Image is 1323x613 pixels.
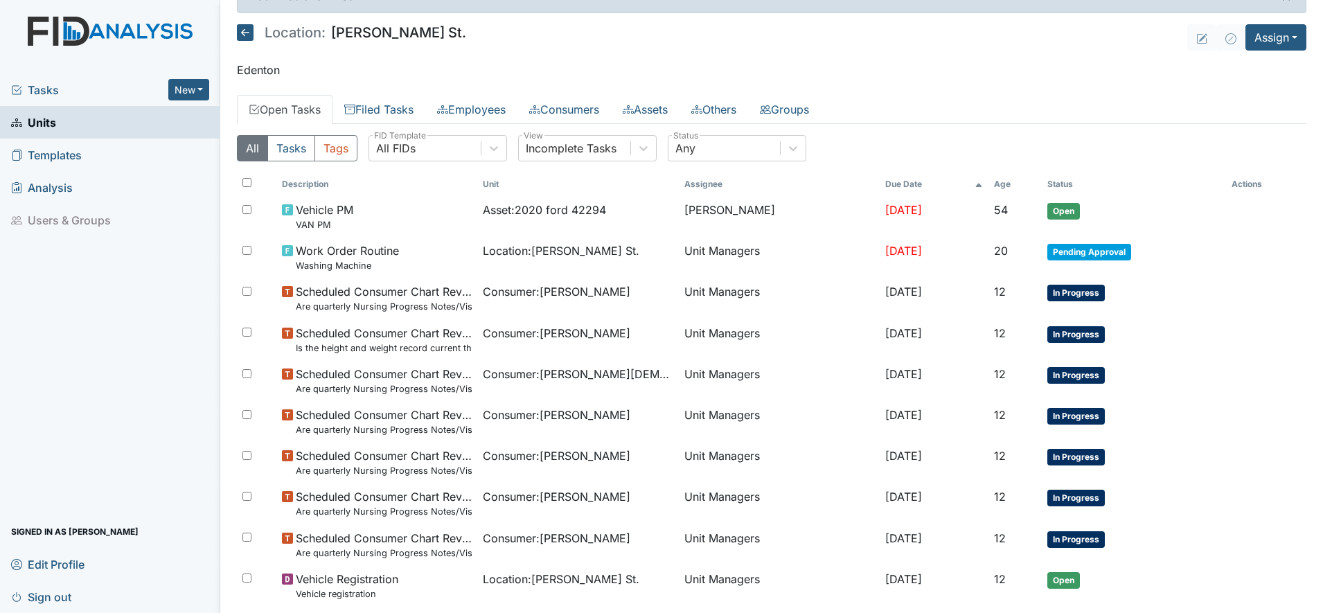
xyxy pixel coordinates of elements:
[885,572,922,586] span: [DATE]
[994,490,1006,504] span: 12
[296,242,399,272] span: Work Order Routine Washing Machine
[483,407,630,423] span: Consumer : [PERSON_NAME]
[483,202,606,218] span: Asset : 2020 ford 42294
[483,283,630,300] span: Consumer : [PERSON_NAME]
[296,283,472,313] span: Scheduled Consumer Chart Review Are quarterly Nursing Progress Notes/Visual Assessments completed...
[11,144,82,166] span: Templates
[885,285,922,299] span: [DATE]
[296,547,472,560] small: Are quarterly Nursing Progress Notes/Visual Assessments completed by the end of the month followi...
[237,95,332,124] a: Open Tasks
[611,95,680,124] a: Assets
[296,423,472,436] small: Are quarterly Nursing Progress Notes/Visual Assessments completed by the end of the month followi...
[885,408,922,422] span: [DATE]
[1047,490,1105,506] span: In Progress
[376,140,416,157] div: All FIDs
[885,490,922,504] span: [DATE]
[994,531,1006,545] span: 12
[296,366,472,396] span: Scheduled Consumer Chart Review Are quarterly Nursing Progress Notes/Visual Assessments completed...
[483,488,630,505] span: Consumer : [PERSON_NAME]
[296,325,472,355] span: Scheduled Consumer Chart Review Is the height and weight record current through the previous month?
[994,367,1006,381] span: 12
[885,244,922,258] span: [DATE]
[885,449,922,463] span: [DATE]
[296,447,472,477] span: Scheduled Consumer Chart Review Are quarterly Nursing Progress Notes/Visual Assessments completed...
[296,341,472,355] small: Is the height and weight record current through the previous month?
[1047,203,1080,220] span: Open
[314,135,357,161] button: Tags
[994,572,1006,586] span: 12
[1047,408,1105,425] span: In Progress
[296,259,399,272] small: Washing Machine
[483,530,630,547] span: Consumer : [PERSON_NAME]
[994,244,1008,258] span: 20
[296,407,472,436] span: Scheduled Consumer Chart Review Are quarterly Nursing Progress Notes/Visual Assessments completed...
[483,325,630,341] span: Consumer : [PERSON_NAME]
[679,319,880,360] td: Unit Managers
[1047,531,1105,548] span: In Progress
[994,285,1006,299] span: 12
[988,172,1042,196] th: Toggle SortBy
[296,571,398,601] span: Vehicle Registration Vehicle registration
[296,587,398,601] small: Vehicle registration
[994,203,1008,217] span: 54
[296,488,472,518] span: Scheduled Consumer Chart Review Are quarterly Nursing Progress Notes/Visual Assessments completed...
[11,112,56,133] span: Units
[483,242,639,259] span: Location : [PERSON_NAME] St.
[276,172,478,196] th: Toggle SortBy
[237,135,357,161] div: Type filter
[237,24,466,41] h5: [PERSON_NAME] St.
[680,95,748,124] a: Others
[679,524,880,565] td: Unit Managers
[296,505,472,518] small: Are quarterly Nursing Progress Notes/Visual Assessments completed by the end of the month followi...
[296,464,472,477] small: Are quarterly Nursing Progress Notes/Visual Assessments completed by the end of the month followi...
[679,278,880,319] td: Unit Managers
[237,62,1306,78] p: Edenton
[11,553,85,575] span: Edit Profile
[168,79,210,100] button: New
[679,172,880,196] th: Assignee
[483,571,639,587] span: Location : [PERSON_NAME] St.
[1047,244,1131,260] span: Pending Approval
[332,95,425,124] a: Filed Tasks
[477,172,679,196] th: Toggle SortBy
[237,135,268,161] button: All
[880,172,988,196] th: Toggle SortBy
[517,95,611,124] a: Consumers
[679,442,880,483] td: Unit Managers
[885,367,922,381] span: [DATE]
[1245,24,1306,51] button: Assign
[242,178,251,187] input: Toggle All Rows Selected
[994,449,1006,463] span: 12
[679,565,880,606] td: Unit Managers
[679,401,880,442] td: Unit Managers
[296,300,472,313] small: Are quarterly Nursing Progress Notes/Visual Assessments completed by the end of the month followi...
[1226,172,1295,196] th: Actions
[885,326,922,340] span: [DATE]
[1047,326,1105,343] span: In Progress
[11,177,73,198] span: Analysis
[11,521,139,542] span: Signed in as [PERSON_NAME]
[11,82,168,98] a: Tasks
[1047,367,1105,384] span: In Progress
[483,447,630,464] span: Consumer : [PERSON_NAME]
[679,483,880,524] td: Unit Managers
[885,531,922,545] span: [DATE]
[296,382,472,396] small: Are quarterly Nursing Progress Notes/Visual Assessments completed by the end of the month followi...
[267,135,315,161] button: Tasks
[748,95,821,124] a: Groups
[679,360,880,401] td: Unit Managers
[1047,285,1105,301] span: In Progress
[1047,449,1105,465] span: In Progress
[265,26,326,39] span: Location:
[296,530,472,560] span: Scheduled Consumer Chart Review Are quarterly Nursing Progress Notes/Visual Assessments completed...
[675,140,695,157] div: Any
[679,237,880,278] td: Unit Managers
[296,218,353,231] small: VAN PM
[1042,172,1225,196] th: Toggle SortBy
[679,196,880,237] td: [PERSON_NAME]
[1047,572,1080,589] span: Open
[425,95,517,124] a: Employees
[296,202,353,231] span: Vehicle PM VAN PM
[11,586,71,607] span: Sign out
